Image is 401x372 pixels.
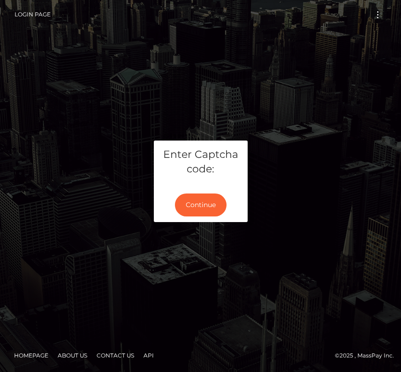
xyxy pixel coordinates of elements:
a: Contact Us [93,348,138,363]
div: © 2025 , MassPay Inc. [7,350,394,361]
a: Login Page [15,5,51,24]
a: About Us [54,348,91,363]
a: Homepage [10,348,52,363]
h5: Enter Captcha code: [161,148,241,177]
a: API [140,348,158,363]
button: Toggle navigation [369,8,386,21]
button: Continue [175,193,227,216]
